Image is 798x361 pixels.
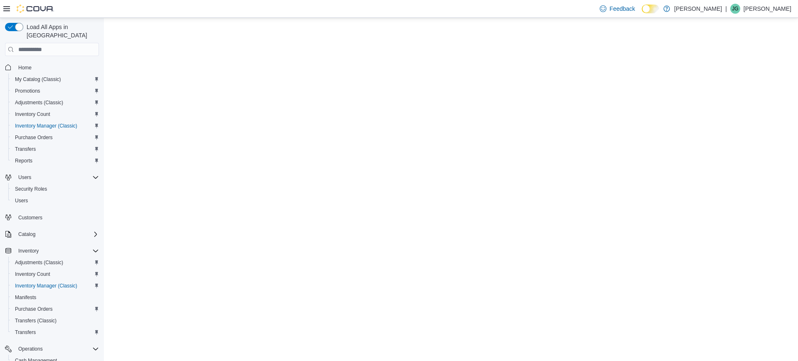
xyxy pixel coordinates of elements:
a: Home [15,63,35,73]
p: [PERSON_NAME] [744,4,791,14]
button: Home [2,61,102,73]
span: Reports [15,157,32,164]
span: Customers [15,212,99,223]
span: Users [18,174,31,181]
span: Inventory Count [15,271,50,278]
span: Inventory Count [15,111,50,118]
p: [PERSON_NAME] [674,4,722,14]
span: Transfers [12,144,99,154]
a: Inventory Manager (Classic) [12,121,81,131]
span: Transfers [12,327,99,337]
span: Security Roles [12,184,99,194]
span: Users [15,172,99,182]
a: Adjustments (Classic) [12,98,66,108]
button: Inventory Count [8,268,102,280]
span: Promotions [15,88,40,94]
span: Purchase Orders [12,133,99,142]
button: Catalog [2,228,102,240]
span: Users [15,197,28,204]
span: Adjustments (Classic) [12,258,99,268]
span: Inventory [15,246,99,256]
a: Reports [12,156,36,166]
button: Adjustments (Classic) [8,97,102,108]
button: Operations [2,343,102,355]
a: Inventory Manager (Classic) [12,281,81,291]
span: Promotions [12,86,99,96]
span: Transfers [15,146,36,152]
button: Promotions [8,85,102,97]
button: Inventory Manager (Classic) [8,120,102,132]
a: Manifests [12,292,39,302]
span: Inventory Count [12,269,99,279]
span: Users [12,196,99,206]
span: Reports [12,156,99,166]
span: Inventory Manager (Classic) [15,123,77,129]
button: Reports [8,155,102,167]
button: Adjustments (Classic) [8,257,102,268]
span: JG [732,4,738,14]
span: Purchase Orders [15,306,53,312]
button: Inventory [15,246,42,256]
span: Inventory Manager (Classic) [12,281,99,291]
img: Cova [17,5,54,13]
button: Users [8,195,102,206]
span: Purchase Orders [15,134,53,141]
button: Inventory Count [8,108,102,120]
span: My Catalog (Classic) [12,74,99,84]
span: Home [18,64,32,71]
button: Inventory [2,245,102,257]
span: Operations [15,344,99,354]
button: Security Roles [8,183,102,195]
a: Users [12,196,31,206]
span: Transfers (Classic) [12,316,99,326]
div: Jenn Gagne [730,4,740,14]
input: Dark Mode [642,5,659,13]
span: Adjustments (Classic) [12,98,99,108]
span: Manifests [15,294,36,301]
span: Load All Apps in [GEOGRAPHIC_DATA] [23,23,99,39]
a: Transfers [12,327,39,337]
span: Inventory Manager (Classic) [15,282,77,289]
p: | [725,4,727,14]
span: Manifests [12,292,99,302]
span: Catalog [15,229,99,239]
button: Transfers [8,327,102,338]
button: Operations [15,344,46,354]
span: My Catalog (Classic) [15,76,61,83]
button: My Catalog (Classic) [8,74,102,85]
span: Inventory Count [12,109,99,119]
span: Operations [18,346,43,352]
span: Inventory Manager (Classic) [12,121,99,131]
a: Inventory Count [12,109,54,119]
a: Adjustments (Classic) [12,258,66,268]
span: Adjustments (Classic) [15,99,63,106]
span: Adjustments (Classic) [15,259,63,266]
a: Transfers [12,144,39,154]
button: Purchase Orders [8,303,102,315]
span: Feedback [610,5,635,13]
a: Transfers (Classic) [12,316,60,326]
a: Promotions [12,86,44,96]
button: Customers [2,211,102,223]
span: Customers [18,214,42,221]
span: Catalog [18,231,35,238]
a: Customers [15,213,46,223]
button: Transfers (Classic) [8,315,102,327]
button: Manifests [8,292,102,303]
button: Catalog [15,229,39,239]
a: Inventory Count [12,269,54,279]
a: Purchase Orders [12,133,56,142]
button: Users [15,172,34,182]
span: Home [15,62,99,72]
button: Transfers [8,143,102,155]
span: Transfers (Classic) [15,317,57,324]
a: Purchase Orders [12,304,56,314]
button: Users [2,172,102,183]
span: Purchase Orders [12,304,99,314]
span: Transfers [15,329,36,336]
a: Security Roles [12,184,50,194]
a: My Catalog (Classic) [12,74,64,84]
span: Inventory [18,248,39,254]
span: Security Roles [15,186,47,192]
